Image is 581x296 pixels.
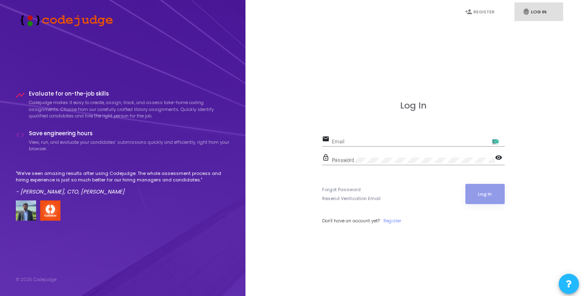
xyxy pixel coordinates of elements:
h3: Log In [322,100,505,111]
input: Email [332,139,505,145]
mat-icon: visibility [495,153,505,163]
h4: Save engineering hours [29,130,230,137]
h4: Evaluate for on-the-job skills [29,91,230,97]
a: Resend Verification Email [322,195,381,202]
p: View, run, and evaluate your candidates’ submissions quickly and efficiently, right from your bro... [29,139,230,152]
i: timeline [16,91,25,100]
i: person_add [465,8,472,15]
i: code [16,130,25,139]
i: fingerprint [523,8,530,15]
mat-icon: email [322,135,332,145]
mat-icon: lock_outline [322,153,332,163]
img: user image [16,200,36,221]
span: Don't have an account yet? [322,217,380,224]
a: Forgot Password [322,186,361,193]
img: company-logo [40,200,60,221]
em: - [PERSON_NAME], CTO, [PERSON_NAME] [16,188,125,196]
p: "We've seen amazing results after using Codejudge. The whole assessment process and hiring experi... [16,170,230,183]
button: Log In [465,184,505,204]
a: person_addRegister [457,2,506,21]
a: Register [383,217,401,224]
a: fingerprintLog In [514,2,563,21]
p: Codejudge makes it easy to create, assign, track, and assess take-home coding assignments. Choose... [29,99,230,119]
div: © 2025 Codejudge [16,276,56,283]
